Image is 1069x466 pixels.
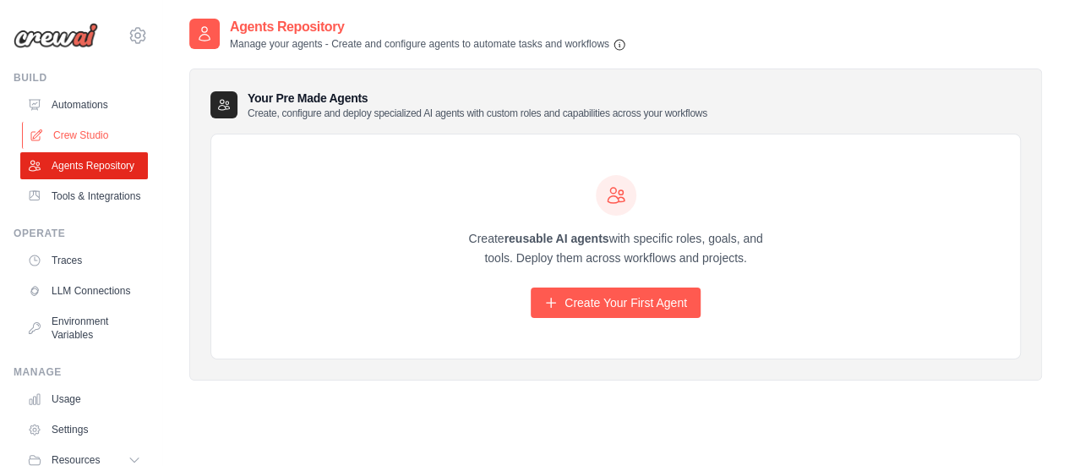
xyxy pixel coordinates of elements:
a: Usage [20,386,148,413]
div: Build [14,71,148,85]
h2: Agents Repository [230,17,626,37]
a: LLM Connections [20,277,148,304]
img: Logo [14,23,98,48]
strong: reusable AI agents [504,232,608,245]
a: Settings [20,416,148,443]
a: Traces [20,247,148,274]
p: Create with specific roles, goals, and tools. Deploy them across workflows and projects. [454,229,778,268]
a: Tools & Integrations [20,183,148,210]
a: Crew Studio [22,122,150,149]
div: Operate [14,227,148,240]
h3: Your Pre Made Agents [248,90,707,120]
a: Create Your First Agent [531,288,701,318]
p: Manage your agents - Create and configure agents to automate tasks and workflows [230,37,626,52]
p: Create, configure and deploy specialized AI agents with custom roles and capabilities across your... [248,107,707,120]
a: Environment Variables [20,308,148,348]
a: Automations [20,91,148,118]
a: Agents Repository [20,152,148,179]
div: Manage [14,365,148,379]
